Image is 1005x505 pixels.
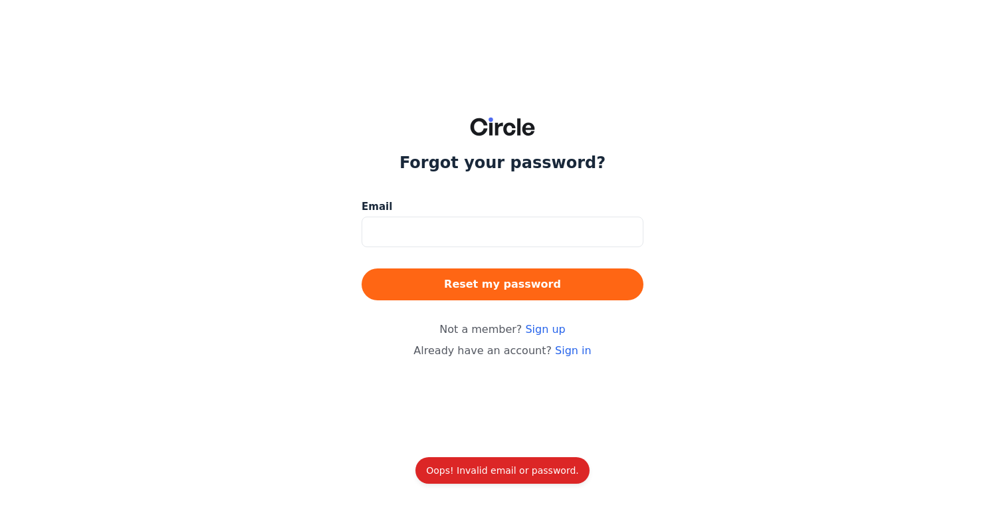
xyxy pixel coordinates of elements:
a: Sign up [525,323,565,336]
span: Oops! Invalid email or password. [426,465,579,476]
h1: Forgot your password? [399,152,606,173]
button: Reset my password [362,268,643,300]
span: Email [362,199,392,215]
span: Not a member? [439,322,565,338]
a: Powered by Circle [330,391,675,415]
a: Sign in [555,344,592,357]
span: Powered by Circle [467,397,538,408]
span: Already have an account? [413,344,591,357]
